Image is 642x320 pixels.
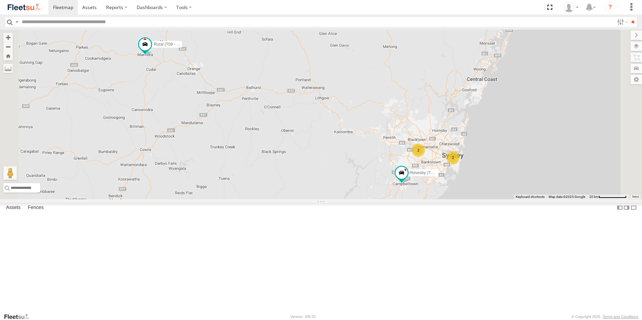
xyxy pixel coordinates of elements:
div: 2 [412,144,425,157]
label: Search Filter Options [614,17,629,27]
div: © Copyright 2025 - [571,315,638,319]
img: fleetsu-logo-horizontal.svg [7,3,42,12]
button: Map Scale: 20 km per 79 pixels [587,195,629,199]
label: Hide Summary Table [630,203,637,213]
div: 2 [446,151,460,164]
span: Revesby (T07 - [PERSON_NAME]) [410,170,473,175]
label: Fences [25,203,47,212]
a: Terms and Conditions [603,315,638,319]
span: Rural (T08 - [PERSON_NAME]) [154,42,211,47]
label: Dock Summary Table to the Left [616,203,623,213]
a: Terms [632,196,639,198]
div: Hugh Edmunds [561,2,581,12]
button: Zoom Home [3,51,13,60]
label: Measure [3,64,13,73]
label: Map Settings [631,75,642,84]
i: ? [605,2,615,13]
button: Zoom out [3,42,13,51]
button: Zoom in [3,33,13,42]
button: Keyboard shortcuts [516,195,545,199]
span: Map data ©2025 Google [549,195,585,199]
a: Visit our Website [4,313,35,320]
button: Drag Pegman onto the map to open Street View [3,166,17,180]
span: 20 km [589,195,599,199]
label: Assets [3,203,24,212]
label: Search Query [14,17,19,27]
div: Version: 305.01 [290,315,316,319]
label: Dock Summary Table to the Right [623,203,630,213]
